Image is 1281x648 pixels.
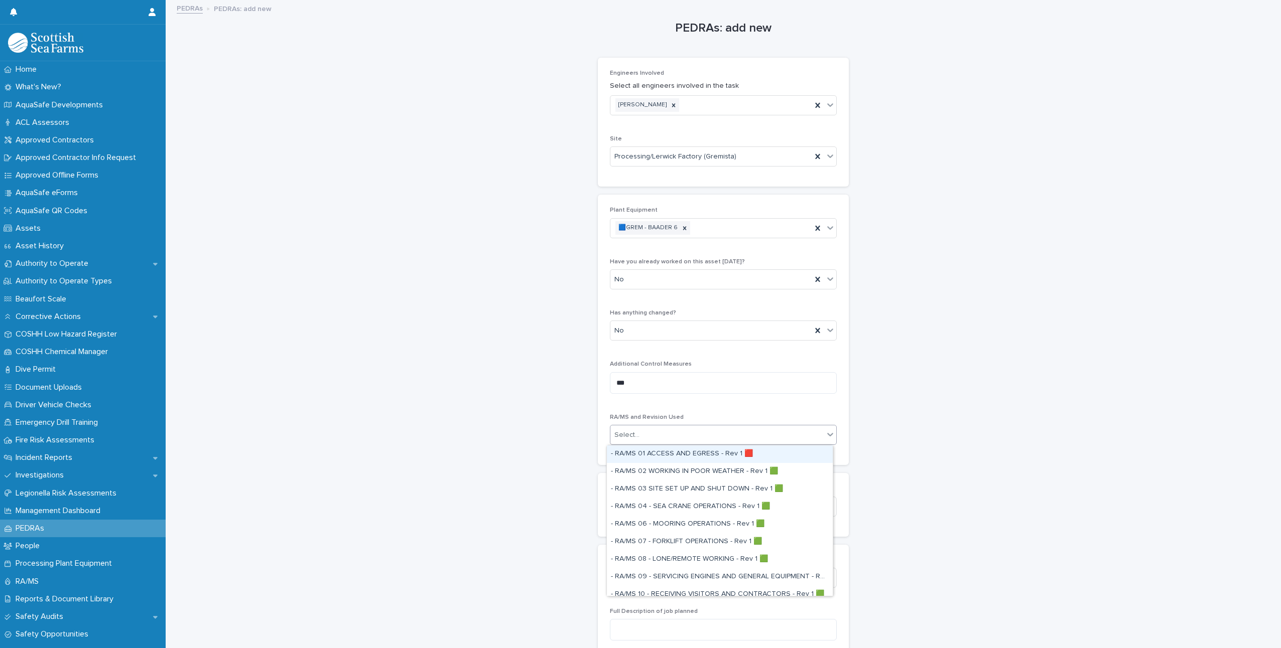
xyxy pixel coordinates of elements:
[8,33,83,53] img: bPIBxiqnSb2ggTQWdOVV
[610,81,837,91] p: Select all engineers involved in the task
[12,206,95,216] p: AquaSafe QR Codes
[12,489,124,498] p: Legionella Risk Assessments
[610,259,745,265] span: Have you already worked on this asset [DATE]?
[12,524,52,533] p: PEDRAs
[12,594,121,604] p: Reports & Document Library
[12,276,120,286] p: Authority to Operate Types
[12,470,72,480] p: Investigations
[12,612,71,621] p: Safety Audits
[607,533,833,551] div: - RA/MS 07 - FORKLIFT OPERATIONS - Rev 1 🟩
[12,241,72,251] p: Asset History
[614,151,736,162] span: Processing/Lerwick Factory (Gremista)
[12,435,102,445] p: Fire Risk Assessments
[12,153,144,163] p: Approved Contractor Info Request
[614,430,639,440] div: Select...
[12,577,47,586] p: RA/MS
[607,445,833,463] div: - RA/MS 01 ACCESS AND EGRESS - Rev 1 🟥
[12,383,90,392] p: Document Uploads
[12,82,69,92] p: What's New?
[610,70,664,76] span: Engineers Involved
[607,568,833,586] div: - RA/MS 09 - SERVICING ENGINES AND GENERAL EQUIPMENT - Rev 1 🟩
[614,274,624,285] span: No
[12,453,80,462] p: Incident Reports
[607,463,833,480] div: - RA/MS 02 WORKING IN POOR WEATHER - Rev 1 🟩
[607,480,833,498] div: - RA/MS 03 SITE SET UP AND SHUT DOWN - Rev 1 🟩
[610,361,692,367] span: Additional Control Measures
[12,330,125,339] p: COSHH Low Hazard Register
[607,516,833,533] div: - RA/MS 06 - MOORING OPERATIONS - Rev 1 🟩
[12,312,89,321] p: Corrective Actions
[12,559,120,568] p: Processing Plant Equipment
[12,188,86,198] p: AquaSafe eForms
[12,224,49,233] p: Assets
[610,414,684,420] span: RA/MS and Revision Used
[12,294,74,304] p: Beaufort Scale
[12,118,77,127] p: ACL Assessors
[610,310,676,316] span: Has anything changed?
[12,65,45,74] p: Home
[607,498,833,516] div: - RA/MS 04 - SEA CRANE OPERATIONS - Rev 1 🟩
[598,21,849,36] h1: PEDRAs: add new
[607,586,833,603] div: - RA/MS 10 - RECEIVING VISITORS AND CONTRACTORS - Rev 1 🟩
[12,365,64,374] p: Dive Permit
[12,100,111,110] p: AquaSafe Developments
[610,608,698,614] span: Full Description of job planned
[177,2,203,14] a: PEDRAs
[214,3,272,14] p: PEDRAs: add new
[610,207,658,213] span: Plant Equipment
[12,506,108,516] p: Management Dashboard
[12,171,106,180] p: Approved Offline Forms
[12,541,48,551] p: People
[615,221,679,235] div: 🟦GREM - BAADER 6
[615,98,668,112] div: [PERSON_NAME]
[12,135,102,145] p: Approved Contractors
[607,551,833,568] div: - RA/MS 08 - LONE/REMOTE WORKING - Rev 1 🟩
[614,326,624,336] span: No
[12,259,96,268] p: Authority to Operate
[12,418,106,427] p: Emergency Drill Training
[12,400,99,410] p: Driver Vehicle Checks
[610,136,622,142] span: Site
[12,629,96,639] p: Safety Opportunities
[12,347,116,357] p: COSHH Chemical Manager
